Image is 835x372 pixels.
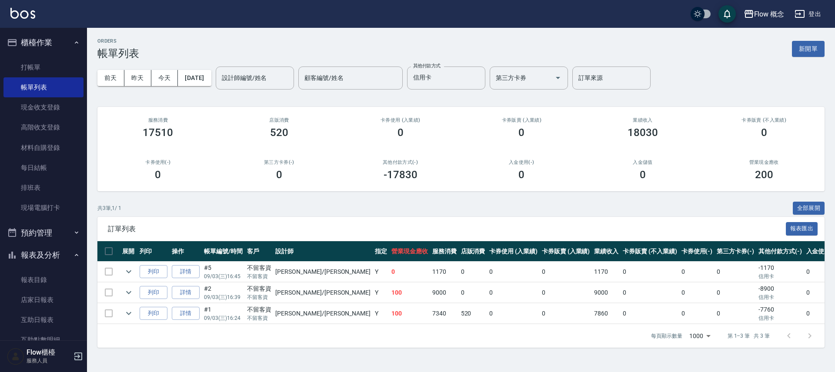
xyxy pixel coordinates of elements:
[459,303,488,324] td: 520
[679,262,715,282] td: 0
[172,286,200,299] a: 詳情
[540,262,592,282] td: 0
[593,117,693,123] h2: 業績收入
[592,262,621,282] td: 1170
[487,282,540,303] td: 0
[430,303,459,324] td: 7340
[718,5,736,23] button: save
[679,241,715,262] th: 卡券使用(-)
[792,41,825,57] button: 新開單
[204,293,243,301] p: 09/03 (三) 16:39
[178,70,211,86] button: [DATE]
[621,262,679,282] td: 0
[276,169,282,181] h3: 0
[143,126,173,139] h3: 17510
[628,126,658,139] h3: 18030
[487,241,540,262] th: 卡券使用 (入業績)
[518,126,524,139] h3: 0
[487,262,540,282] td: 0
[373,303,389,324] td: Y
[728,332,770,340] p: 第 1–3 筆 共 3 筆
[754,9,785,20] div: Flow 概念
[715,241,756,262] th: 第三方卡券(-)
[3,244,83,266] button: 報表及分析
[151,70,178,86] button: 今天
[373,282,389,303] td: Y
[247,314,271,322] p: 不留客資
[170,241,202,262] th: 操作
[621,282,679,303] td: 0
[108,225,786,233] span: 訂單列表
[756,262,804,282] td: -1170
[140,286,167,299] button: 列印
[7,348,24,365] img: Person
[202,282,245,303] td: #2
[3,117,83,137] a: 高階收支登錄
[122,286,135,299] button: expand row
[756,303,804,324] td: -7760
[430,282,459,303] td: 9000
[430,262,459,282] td: 1170
[621,241,679,262] th: 卡券販賣 (不入業績)
[592,303,621,324] td: 7860
[793,202,825,215] button: 全部展開
[592,241,621,262] th: 業績收入
[715,262,756,282] td: 0
[273,303,373,324] td: [PERSON_NAME] /[PERSON_NAME]
[247,263,271,272] div: 不留客資
[97,204,121,212] p: 共 3 筆, 1 / 1
[3,222,83,244] button: 預約管理
[755,169,773,181] h3: 200
[786,222,818,236] button: 報表匯出
[756,282,804,303] td: -8900
[686,324,714,348] div: 1000
[27,348,71,357] h5: Flow櫃檯
[459,262,488,282] td: 0
[459,241,488,262] th: 店販消費
[540,241,592,262] th: 卡券販賣 (入業績)
[10,8,35,19] img: Logo
[97,47,139,60] h3: 帳單列表
[540,282,592,303] td: 0
[140,265,167,279] button: 列印
[389,262,430,282] td: 0
[122,307,135,320] button: expand row
[3,57,83,77] a: 打帳單
[3,158,83,178] a: 每日結帳
[172,307,200,320] a: 詳情
[413,63,441,69] label: 其他付款方式
[389,241,430,262] th: 營業現金應收
[758,293,802,301] p: 信用卡
[273,282,373,303] td: [PERSON_NAME] /[PERSON_NAME]
[97,38,139,44] h2: ORDERS
[786,224,818,232] a: 報表匯出
[471,117,572,123] h2: 卡券販賣 (入業績)
[3,270,83,290] a: 報表目錄
[350,159,451,165] h2: 其他付款方式(-)
[108,159,208,165] h2: 卡券使用(-)
[471,159,572,165] h2: 入金使用(-)
[373,262,389,282] td: Y
[247,305,271,314] div: 不留客資
[714,117,814,123] h2: 卡券販賣 (不入業績)
[761,126,767,139] h3: 0
[397,126,404,139] h3: 0
[715,303,756,324] td: 0
[758,314,802,322] p: 信用卡
[3,138,83,158] a: 材料自購登錄
[273,262,373,282] td: [PERSON_NAME] /[PERSON_NAME]
[3,330,83,350] a: 互助點數明細
[551,71,565,85] button: Open
[459,282,488,303] td: 0
[202,303,245,324] td: #1
[122,265,135,278] button: expand row
[247,284,271,293] div: 不留客資
[714,159,814,165] h2: 營業現金應收
[621,303,679,324] td: 0
[270,126,288,139] h3: 520
[792,44,825,53] a: 新開單
[3,198,83,218] a: 現場電腦打卡
[758,272,802,280] p: 信用卡
[593,159,693,165] h2: 入金儲值
[229,159,330,165] h2: 第三方卡券(-)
